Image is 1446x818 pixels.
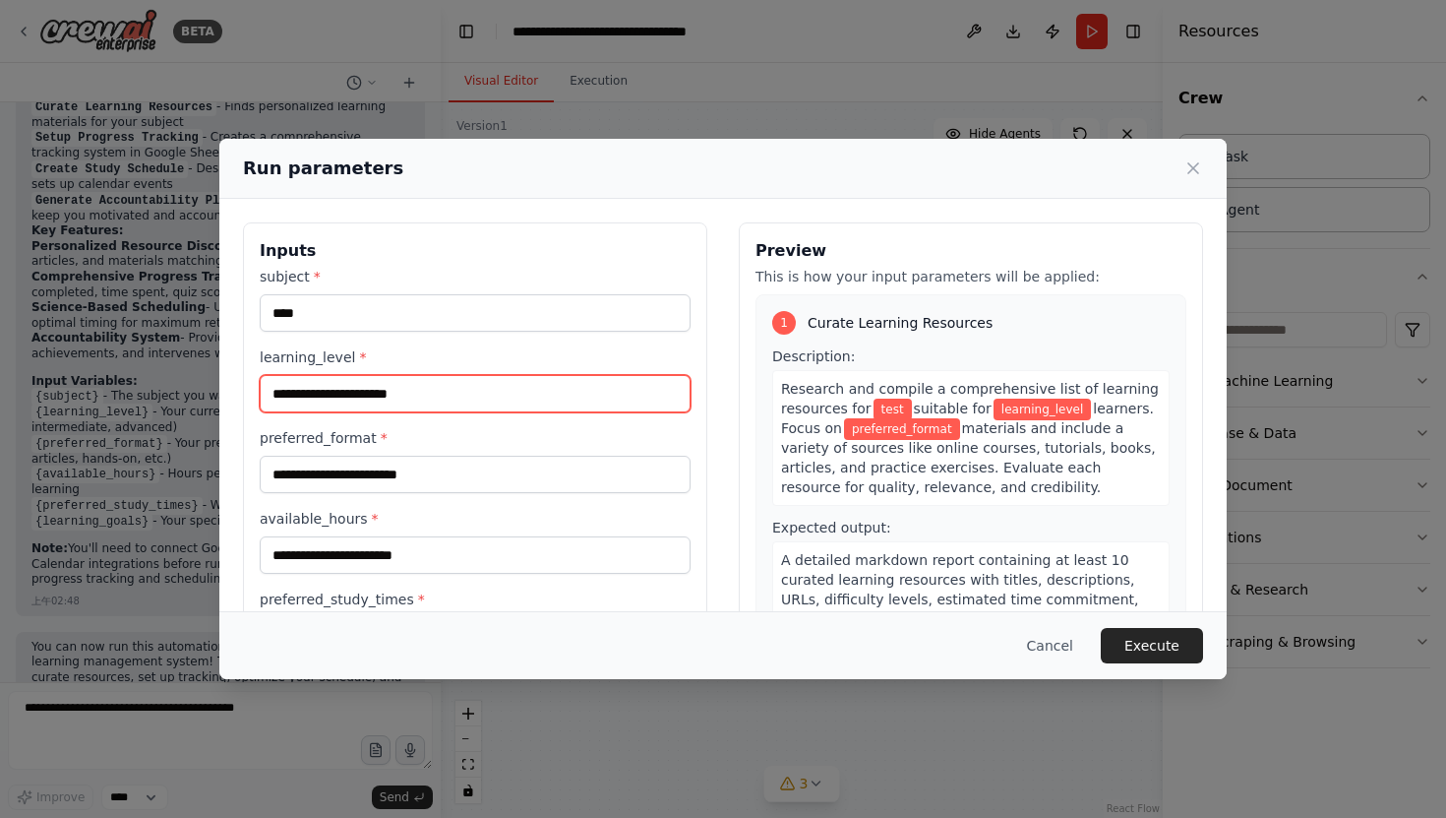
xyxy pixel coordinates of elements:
h3: Preview [755,239,1186,263]
span: materials and include a variety of sources like online courses, tutorials, books, articles, and p... [781,420,1156,495]
span: Research and compile a comprehensive list of learning resources for [781,381,1159,416]
span: Expected output: [772,520,891,535]
span: Curate Learning Resources [808,313,993,333]
button: Execute [1101,628,1203,663]
h2: Run parameters [243,155,403,182]
span: suitable for [914,401,992,416]
label: preferred_format [260,428,691,448]
span: Variable: subject [874,399,912,420]
span: Variable: preferred_format [844,418,960,440]
button: Cancel [1011,628,1089,663]
label: subject [260,267,691,286]
span: A detailed markdown report containing at least 10 curated learning resources with titles, descrip... [781,552,1138,647]
span: Variable: learning_level [994,399,1092,420]
label: available_hours [260,509,691,529]
div: 1 [772,311,796,335]
span: Description: [772,348,855,364]
label: preferred_study_times [260,590,691,609]
label: learning_level [260,347,691,367]
h3: Inputs [260,239,691,263]
p: This is how your input parameters will be applied: [755,267,1186,286]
